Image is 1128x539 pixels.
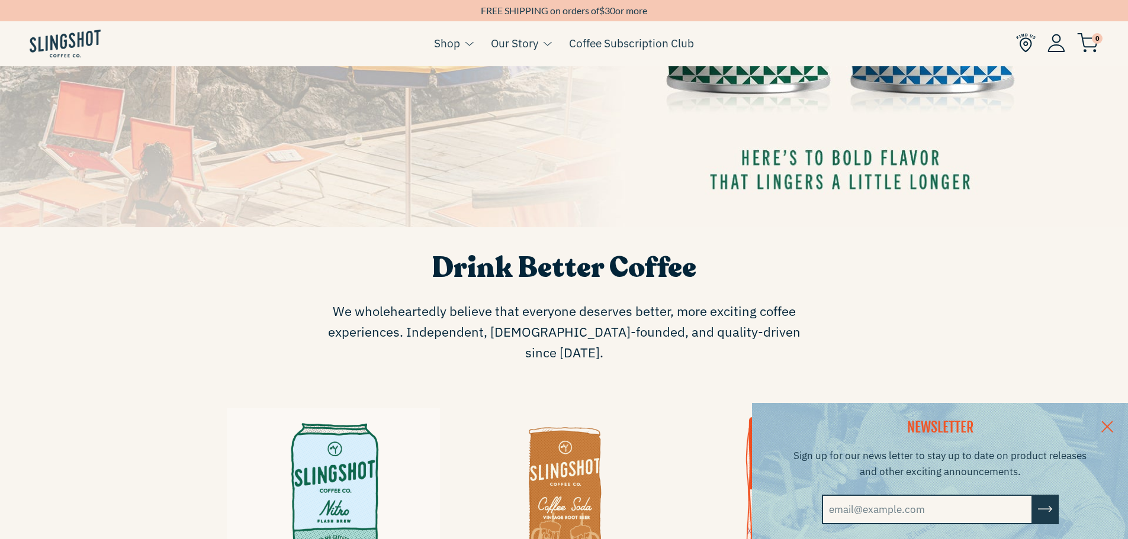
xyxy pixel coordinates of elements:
[1016,33,1036,53] img: Find Us
[491,34,538,52] a: Our Story
[1047,34,1065,52] img: Account
[605,5,615,16] span: 30
[1092,33,1103,44] span: 0
[1077,33,1098,53] img: cart
[434,34,460,52] a: Shop
[569,34,694,52] a: Coffee Subscription Club
[322,301,807,363] span: We wholeheartedly believe that everyone deserves better, more exciting coffee experiences. Indepe...
[792,448,1088,480] p: Sign up for our news letter to stay up to date on product releases and other exciting announcements.
[599,5,605,16] span: $
[1077,36,1098,50] a: 0
[822,495,1033,524] input: email@example.com
[432,248,696,287] span: Drink Better Coffee
[792,418,1088,438] h2: NEWSLETTER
